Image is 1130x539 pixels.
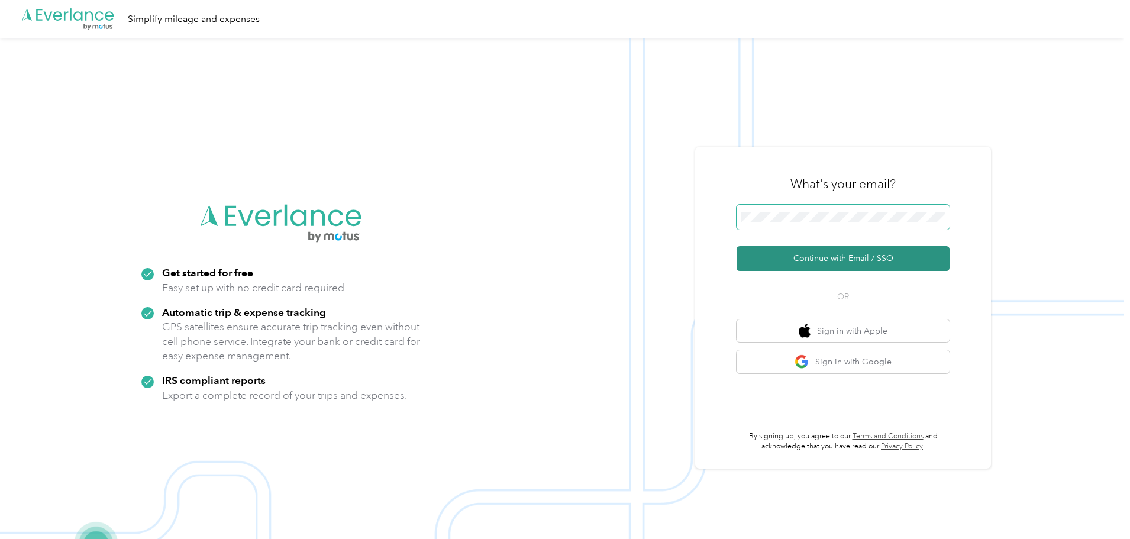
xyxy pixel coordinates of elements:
[162,319,421,363] p: GPS satellites ensure accurate trip tracking even without cell phone service. Integrate your bank...
[162,266,253,279] strong: Get started for free
[162,388,407,403] p: Export a complete record of your trips and expenses.
[799,324,811,338] img: apple logo
[795,354,809,369] img: google logo
[162,280,344,295] p: Easy set up with no credit card required
[162,374,266,386] strong: IRS compliant reports
[128,12,260,27] div: Simplify mileage and expenses
[737,246,950,271] button: Continue with Email / SSO
[881,442,923,451] a: Privacy Policy
[790,176,896,192] h3: What's your email?
[737,350,950,373] button: google logoSign in with Google
[737,319,950,343] button: apple logoSign in with Apple
[162,306,326,318] strong: Automatic trip & expense tracking
[853,432,924,441] a: Terms and Conditions
[737,431,950,452] p: By signing up, you agree to our and acknowledge that you have read our .
[822,291,864,303] span: OR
